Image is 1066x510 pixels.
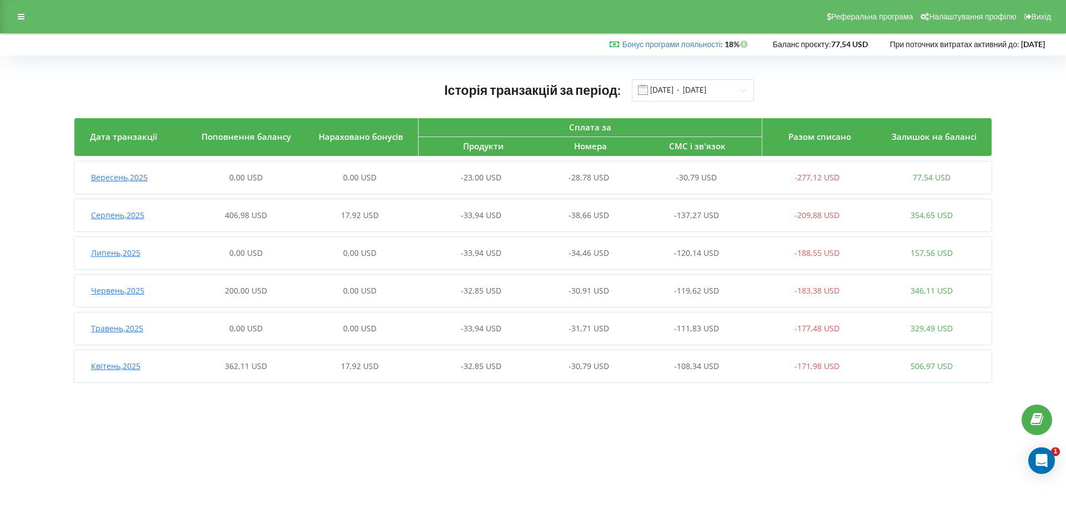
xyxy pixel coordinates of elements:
strong: [DATE] [1021,39,1045,49]
span: -111,83 USD [674,323,719,334]
span: -108,34 USD [674,361,719,371]
span: Поповнення балансу [202,131,291,142]
span: 17,92 USD [341,361,379,371]
span: -209,88 USD [795,210,839,220]
span: 1 [1051,447,1060,456]
span: 362,11 USD [225,361,267,371]
span: Вересень , 2025 [91,172,148,183]
span: Баланс проєкту: [773,39,831,49]
strong: 77,54 USD [831,39,868,49]
span: Налаштування профілю [929,12,1016,21]
span: -33,94 USD [461,248,501,258]
span: Продукти [463,140,504,152]
span: -34,46 USD [569,248,609,258]
span: -32,85 USD [461,361,501,371]
a: Бонус програми лояльності [622,39,721,49]
span: -120,14 USD [674,248,719,258]
span: 0,00 USD [343,323,376,334]
span: 17,92 USD [341,210,379,220]
span: 0,00 USD [229,172,263,183]
span: Реферальна програма [831,12,913,21]
span: 406,98 USD [225,210,267,220]
span: -277,12 USD [795,172,839,183]
span: СМС і зв'язок [669,140,726,152]
span: 506,97 USD [911,361,953,371]
span: 354,65 USD [911,210,953,220]
span: -177,48 USD [795,323,839,334]
span: : [622,39,723,49]
span: Червень , 2025 [91,285,144,296]
span: 0,00 USD [343,248,376,258]
span: 346,11 USD [911,285,953,296]
span: 157,56 USD [911,248,953,258]
span: 0,00 USD [343,172,376,183]
span: 200,00 USD [225,285,267,296]
div: Open Intercom Messenger [1028,447,1055,474]
span: 77,54 USD [913,172,951,183]
span: -32,85 USD [461,285,501,296]
span: Дата транзакції [90,131,157,142]
span: -30,79 USD [676,172,717,183]
span: Нараховано бонусів [319,131,403,142]
span: -31,71 USD [569,323,609,334]
span: 0,00 USD [229,323,263,334]
span: Разом списано [788,131,851,142]
span: -33,94 USD [461,210,501,220]
span: При поточних витратах активний до: [890,39,1019,49]
span: 329,49 USD [911,323,953,334]
span: Залишок на балансі [892,131,977,142]
span: -183,38 USD [795,285,839,296]
span: -38,66 USD [569,210,609,220]
span: Історія транзакцій за період: [444,82,621,98]
span: Липень , 2025 [91,248,140,258]
span: -171,98 USD [795,361,839,371]
span: -28,78 USD [569,172,609,183]
span: -33,94 USD [461,323,501,334]
span: -30,79 USD [569,361,609,371]
span: 0,00 USD [229,248,263,258]
strong: 18% [725,39,751,49]
span: Квітень , 2025 [91,361,140,371]
span: -188,55 USD [795,248,839,258]
span: -137,27 USD [674,210,719,220]
span: -23,00 USD [461,172,501,183]
span: Сплата за [569,122,611,133]
span: 0,00 USD [343,285,376,296]
span: Серпень , 2025 [91,210,144,220]
span: Номера [574,140,607,152]
span: Вихід [1032,12,1051,21]
span: Травень , 2025 [91,323,143,334]
span: -119,62 USD [674,285,719,296]
span: -30,91 USD [569,285,609,296]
